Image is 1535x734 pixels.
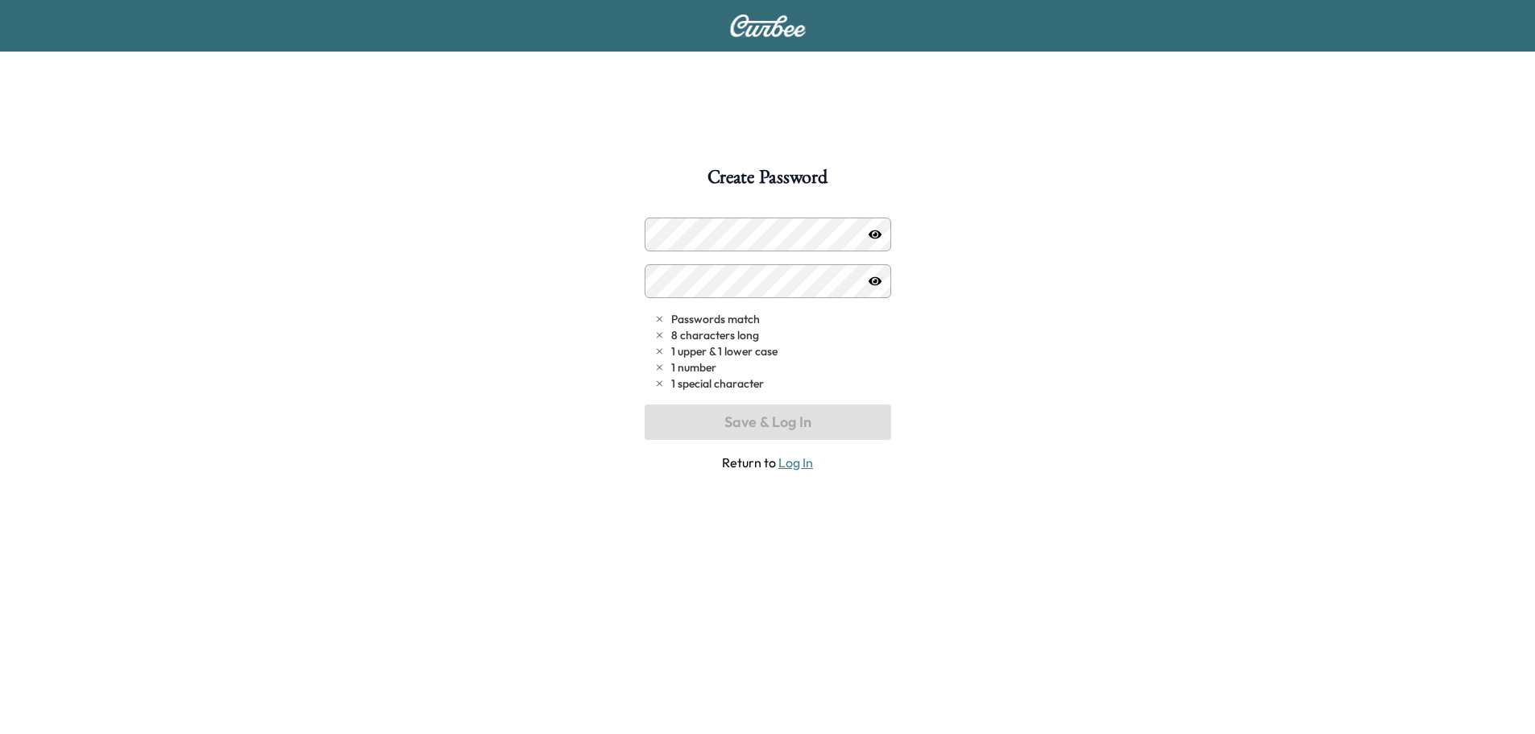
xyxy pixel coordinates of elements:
span: 8 characters long [671,327,759,343]
span: Passwords match [671,311,760,327]
span: 1 special character [671,375,764,392]
span: 1 upper & 1 lower case [671,343,778,359]
a: Log In [778,454,813,471]
span: Return to [645,453,891,472]
img: Curbee Logo [729,15,807,37]
span: 1 number [671,359,716,375]
h1: Create Password [707,168,827,195]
